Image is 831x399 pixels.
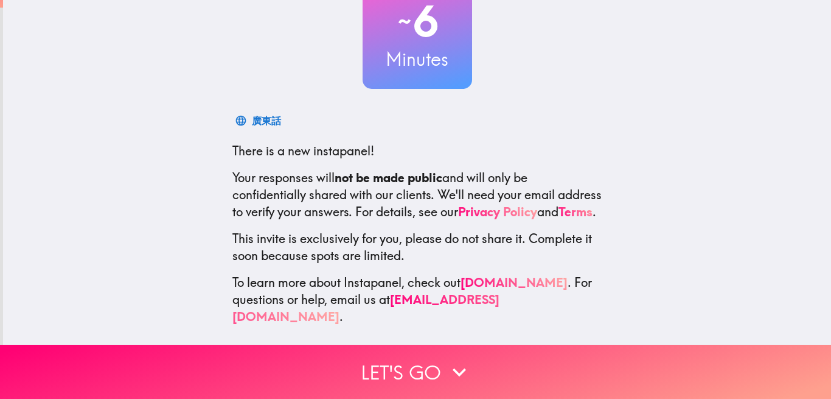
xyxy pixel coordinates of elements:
a: [EMAIL_ADDRESS][DOMAIN_NAME] [232,292,499,324]
a: [DOMAIN_NAME] [461,275,568,290]
span: ~ [396,3,413,40]
button: 廣東話 [232,108,286,133]
a: Privacy Policy [458,204,537,219]
p: To learn more about Instapanel, check out . For questions or help, email us at . [232,274,602,325]
p: This invite is exclusively for you, please do not share it. Complete it soon because spots are li... [232,230,602,264]
div: 廣東話 [252,112,281,129]
b: not be made public [335,170,442,185]
p: Your responses will and will only be confidentially shared with our clients. We'll need your emai... [232,169,602,221]
a: Terms [558,204,593,219]
span: There is a new instapanel! [232,143,374,158]
h3: Minutes [363,46,472,72]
